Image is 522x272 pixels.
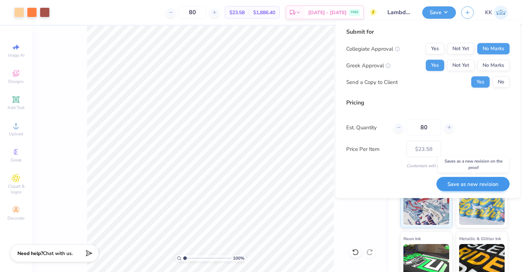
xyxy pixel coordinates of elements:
div: Send a Copy to Client [346,78,398,86]
div: Collegiate Approval [346,45,400,53]
button: No Marks [477,60,510,71]
span: KK [485,8,492,17]
input: – – [179,6,206,19]
button: No Marks [477,43,510,55]
div: Customers will see this price on HQ. [346,163,510,169]
input: – – [407,119,441,136]
div: Saves as a new revision on the proof [438,156,509,172]
img: Puff Ink [459,189,505,225]
span: FREE [351,10,358,15]
button: Yes [471,76,490,88]
button: Save as new revision [436,177,510,191]
span: 100 % [233,255,244,261]
span: Chat with us. [43,250,73,257]
img: Standard [403,189,449,225]
div: Submit for [346,28,510,36]
span: Metallic & Glitter Ink [459,235,501,242]
span: $23.58 [229,9,245,16]
button: No [493,76,510,88]
div: Greek Approval [346,61,391,69]
span: Decorate [7,215,25,221]
span: Designs [8,79,24,84]
span: Image AI [8,52,25,58]
span: [DATE] - [DATE] [308,9,347,16]
span: Add Text [7,105,25,110]
img: Katie Kelly [494,6,508,19]
button: Save [422,6,456,19]
strong: Need help? [17,250,43,257]
button: Not Yet [447,60,474,71]
span: $1,886.40 [253,9,275,16]
span: Neon Ink [403,235,421,242]
label: Est. Quantity [346,123,388,131]
span: Clipart & logos [4,183,28,195]
span: Upload [9,131,23,137]
a: KK [485,6,508,19]
div: Pricing [346,98,510,107]
input: Untitled Design [382,5,417,19]
button: Yes [426,43,444,55]
label: Price Per Item [346,145,401,153]
span: Greek [11,157,22,163]
button: Not Yet [447,43,474,55]
button: Yes [426,60,444,71]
